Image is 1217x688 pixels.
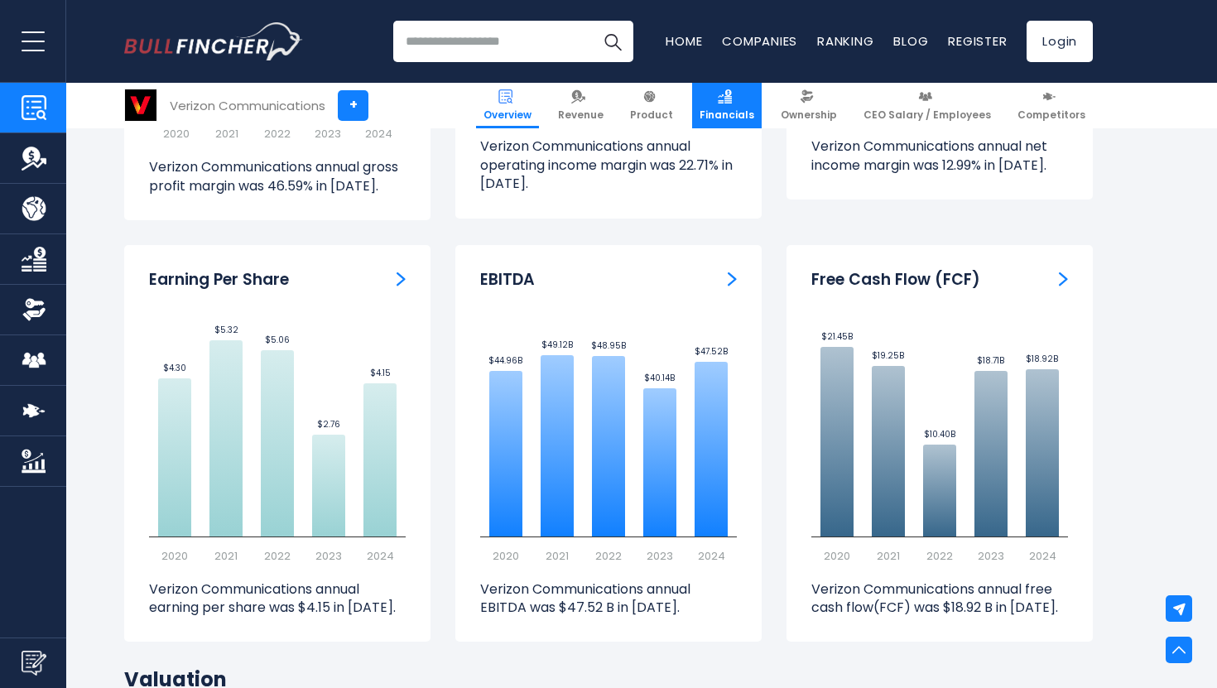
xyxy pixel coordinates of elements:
text: $4.15 [370,367,391,379]
a: Free Cash Flow [1059,270,1068,287]
a: Product [623,83,681,128]
a: Login [1027,21,1093,62]
p: Verizon Communications annual gross profit margin was 46.59% in [DATE]. [149,158,406,195]
span: Product [630,108,673,122]
h3: EBITDA [480,270,535,291]
p: Verizon Communications annual operating income margin was 22.71% in [DATE]. [480,137,737,193]
img: Bullfincher logo [124,22,303,60]
text: 2022 [264,126,291,142]
text: $5.06 [265,334,290,346]
a: Companies [722,32,797,50]
text: 2023 [315,126,341,142]
p: Verizon Communications annual earning per share was $4.15 in [DATE]. [149,580,406,618]
span: Overview [483,108,532,122]
text: $47.52B [695,345,728,358]
h3: Free Cash Flow (FCF) [811,270,980,291]
a: Revenue [551,83,611,128]
span: CEO Salary / Employees [863,108,991,122]
a: Blog [893,32,928,50]
a: Overview [476,83,539,128]
text: 2020 [824,548,850,564]
text: 2021 [877,548,900,564]
text: $18.71B [977,354,1004,367]
text: $2.76 [317,418,340,431]
img: VZ logo [125,89,156,121]
p: Verizon Communications annual EBITDA was $47.52 B in [DATE]. [480,580,737,618]
text: $40.14B [644,372,675,384]
text: $44.96B [488,354,522,367]
span: Financials [700,108,754,122]
a: Home [666,32,702,50]
text: $4.30 [163,362,186,374]
text: 2024 [698,548,725,564]
text: $10.40B [924,428,955,440]
a: Go to homepage [124,22,302,60]
text: 2020 [163,126,190,142]
a: Ranking [817,32,873,50]
text: 2023 [978,548,1004,564]
text: $48.95B [591,339,626,352]
a: CEO Salary / Employees [856,83,998,128]
text: 2024 [365,126,392,142]
text: $21.45B [821,330,853,343]
text: 2024 [367,548,394,564]
a: Financials [692,83,762,128]
text: 2022 [264,548,291,564]
text: 2023 [315,548,342,564]
span: Revenue [558,108,604,122]
a: Ownership [773,83,844,128]
text: 2024 [1029,548,1056,564]
a: Earning Per Share [397,270,406,287]
text: 2021 [546,548,569,564]
h3: Earning Per Share [149,270,289,291]
text: 2022 [595,548,622,564]
text: 2021 [214,548,238,564]
span: Ownership [781,108,837,122]
span: Competitors [1017,108,1085,122]
a: + [338,90,368,121]
text: 2023 [647,548,673,564]
a: Register [948,32,1007,50]
text: $5.32 [214,324,238,336]
div: Verizon Communications [170,96,325,115]
p: Verizon Communications annual free cash flow(FCF) was $18.92 B in [DATE]. [811,580,1068,618]
a: Competitors [1010,83,1093,128]
text: 2020 [161,548,188,564]
text: $18.92B [1026,353,1058,365]
img: Ownership [22,297,46,322]
text: 2021 [215,126,238,142]
text: $19.25B [872,349,904,362]
p: Verizon Communications annual net income margin was 12.99% in [DATE]. [811,137,1068,175]
a: EBITDA [728,270,737,287]
text: 2022 [926,548,953,564]
text: $49.12B [541,339,573,351]
text: 2020 [493,548,519,564]
button: Search [592,21,633,62]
